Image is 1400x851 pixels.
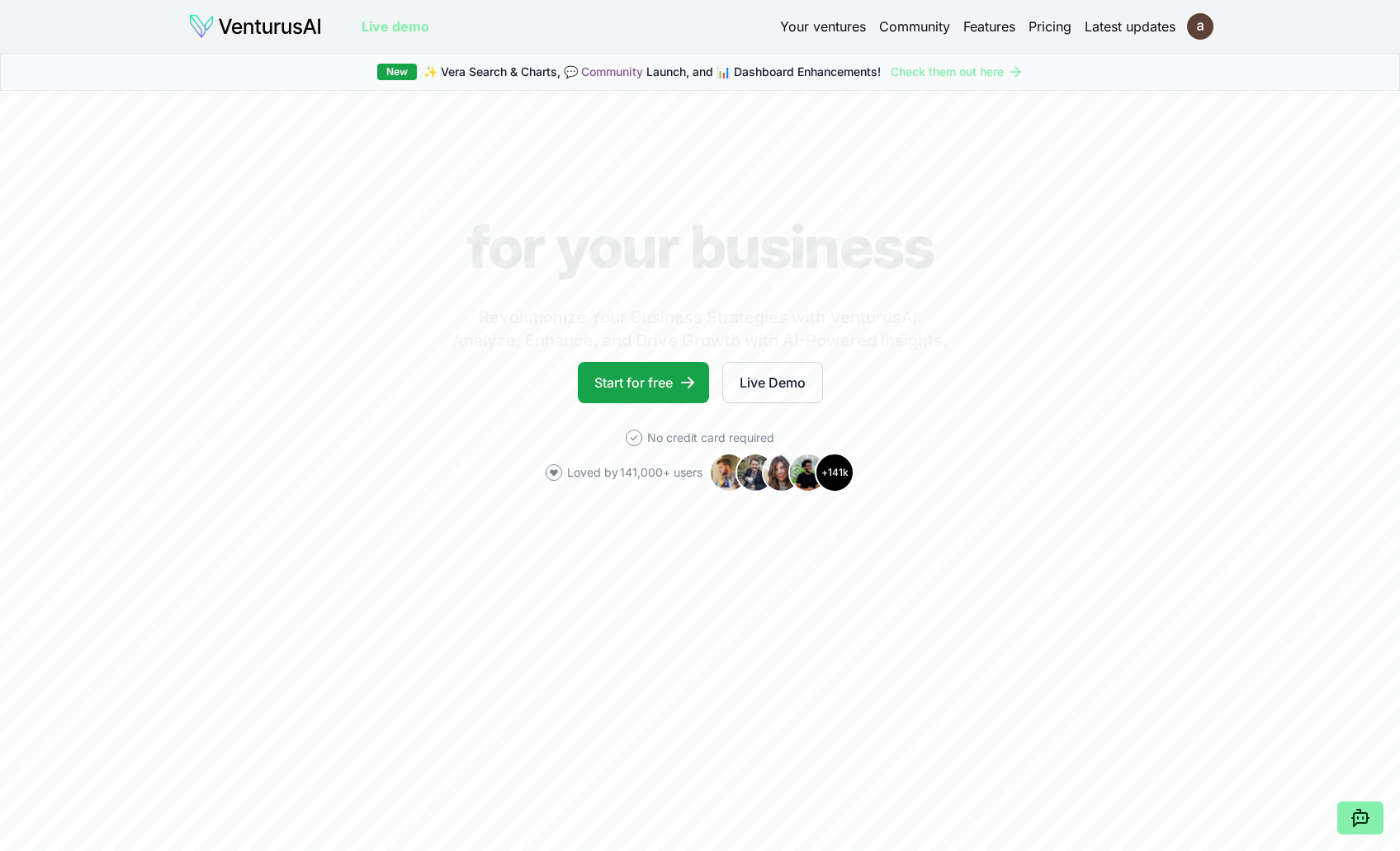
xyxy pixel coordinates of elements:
a: Your ventures [780,17,866,36]
a: Community [879,17,950,36]
img: ACg8ocJdLCeNyAhxbjBlkMyrVtJEFPYDfjY6RoYlKAh32cV-KYvA_2A=s96-c [1187,13,1213,40]
a: Live Demo [722,362,823,403]
img: Avatar 3 [762,453,802,492]
a: Pricing [1029,17,1071,36]
a: Start for free [578,362,709,403]
img: Avatar 4 [788,453,828,492]
img: Avatar 1 [709,453,749,492]
a: Check them out here [891,64,1024,80]
span: ✨ Vera Search & Charts, 💬 Launch, and 📊 Dashboard Enhancements! [423,64,881,80]
img: logo [188,13,322,40]
img: Avatar 2 [735,453,775,492]
a: Live demo [362,17,429,36]
div: New [377,64,417,80]
a: Latest updates [1085,17,1175,36]
a: Community [581,64,643,78]
a: Features [963,17,1015,36]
